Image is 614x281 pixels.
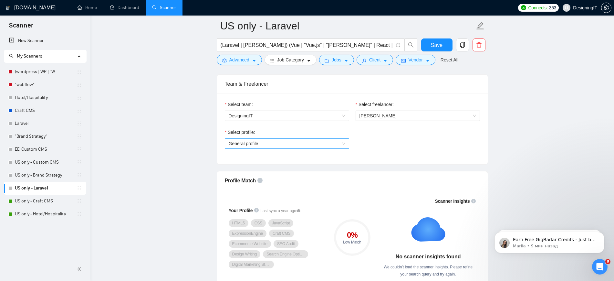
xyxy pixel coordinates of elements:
[77,147,82,152] span: holder
[4,156,86,169] li: US only - Custom CMS
[221,41,393,49] input: Search Freelance Jobs...
[4,117,86,130] li: Laravel
[564,5,569,10] span: user
[77,95,82,100] span: holder
[4,78,86,91] li: "webflow"
[344,58,349,63] span: caret-down
[225,101,253,108] label: Select team:
[601,5,611,10] a: setting
[77,186,82,191] span: holder
[252,58,256,63] span: caret-down
[456,38,469,51] button: copy
[77,121,82,126] span: holder
[77,266,83,272] span: double-left
[396,43,400,47] span: info-circle
[325,58,329,63] span: folder
[78,5,97,10] a: homeHome
[521,5,526,10] img: upwork-logo.png
[77,199,82,204] span: holder
[485,218,614,264] iframe: Intercom notifications сообщение
[4,143,86,156] li: EE, Custom CMS
[9,34,81,47] a: New Scanner
[266,252,305,257] span: Search Engine Optimization
[255,221,263,226] span: CSS
[15,156,77,169] a: US only - Custom CMS
[254,208,259,212] span: info-circle
[110,5,139,10] a: dashboardDashboard
[435,199,470,203] span: Scanner Insights
[396,254,461,259] strong: No scanner insights found
[220,18,475,34] input: Scanner name...
[15,91,77,104] a: Hotel/Hospitality
[4,130,86,143] li: "Brand Strategy"
[528,4,547,11] span: Connects:
[77,82,82,87] span: holder
[9,54,14,58] span: search
[4,182,86,195] li: US only - Laravel
[456,42,469,48] span: copy
[15,65,77,78] a: (wordpress | WP | "W
[77,211,82,217] span: holder
[334,240,370,244] div: Low Match
[441,56,458,63] a: Reset All
[77,160,82,165] span: holder
[222,58,227,63] span: setting
[225,178,256,183] span: Profile Match
[15,130,77,143] a: "Brand Strategy"
[260,208,300,214] span: Last sync a year ago
[277,56,304,63] span: Job Category
[549,4,556,11] span: 353
[4,208,86,221] li: US only - Hotel/Hospitality
[605,259,610,264] span: 8
[4,65,86,78] li: (wordpress | WP | "W
[15,195,77,208] a: US only - Craft CMS
[15,104,77,117] a: Craft CMS
[277,241,295,246] span: SEO Audit
[383,58,388,63] span: caret-down
[476,22,484,30] span: edit
[384,265,473,276] span: We couldn’t load the scanner insights. Please refine your search query and try again.
[229,56,249,63] span: Advanced
[9,53,42,59] span: My Scanners
[356,101,394,108] label: Select freelancer:
[232,252,257,257] span: Design Writing
[15,78,77,91] a: "webflow"
[77,108,82,113] span: holder
[5,3,10,13] img: logo
[307,58,311,63] span: caret-down
[334,231,370,239] div: 0 %
[15,182,77,195] a: US only - Laravel
[404,38,417,51] button: search
[77,173,82,178] span: holder
[471,199,476,203] span: info-circle
[396,55,435,65] button: idcardVendorcaret-down
[15,143,77,156] a: EE, Custom CMS
[4,91,86,104] li: Hotel/Hospitality
[359,113,397,118] span: [PERSON_NAME]
[15,169,77,182] a: US only - Brand Strategy
[77,134,82,139] span: holder
[408,56,422,63] span: Vendor
[77,69,82,74] span: holder
[332,56,341,63] span: Jobs
[592,259,608,275] iframe: Intercom live chat
[15,117,77,130] a: Laravel
[270,58,275,63] span: bars
[15,208,77,221] a: US only - Hotel/Hospitality
[228,129,255,136] span: Select profile:
[362,58,367,63] span: user
[232,262,270,267] span: Digital Marketing Strategy
[405,42,417,48] span: search
[421,38,453,51] button: Save
[152,5,176,10] a: searchScanner
[4,34,86,47] li: New Scanner
[4,104,86,117] li: Craft CMS
[401,58,406,63] span: idcard
[357,55,393,65] button: userClientcaret-down
[232,241,267,246] span: Ecommerce Website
